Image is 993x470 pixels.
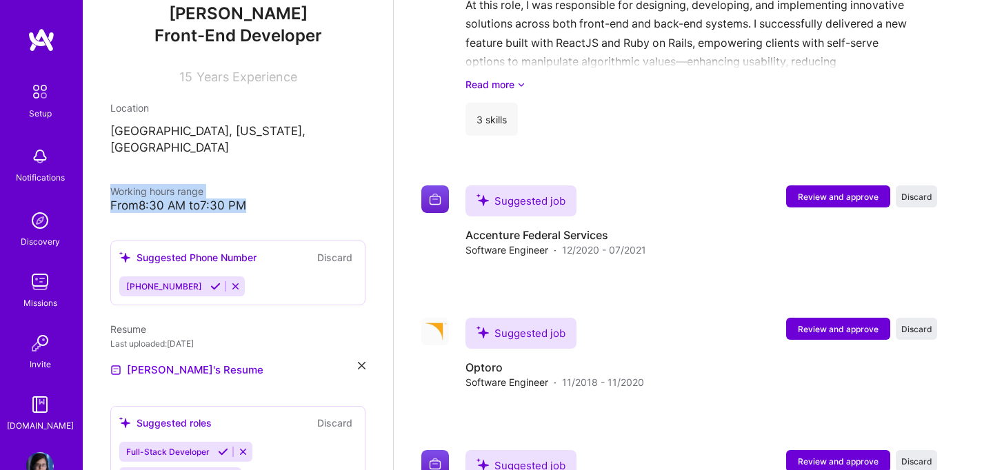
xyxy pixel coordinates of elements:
i: icon SuggestedTeams [119,252,131,263]
i: Accept [210,281,221,292]
span: [PERSON_NAME] [110,3,365,24]
i: icon SuggestedTeams [119,417,131,429]
i: icon SuggestedTeams [477,326,489,338]
span: Discard [901,191,932,203]
div: Discovery [21,234,60,249]
span: Review and approve [798,323,879,335]
img: Company logo [421,185,449,213]
span: [PHONE_NUMBER] [126,281,202,292]
span: Full-Stack Developer [126,447,210,457]
div: Missions [23,296,57,310]
h4: Accenture Federal Services [465,227,646,243]
div: Suggested job [465,185,576,216]
div: [DOMAIN_NAME] [7,418,74,433]
div: Suggested Phone Number [119,250,257,265]
img: discovery [26,207,54,234]
img: setup [26,77,54,106]
span: Working hours range [110,185,203,197]
i: Reject [238,447,248,457]
span: Software Engineer [465,243,548,257]
i: Reject [230,281,241,292]
a: Read more [465,77,937,92]
p: [GEOGRAPHIC_DATA], [US_STATE], [GEOGRAPHIC_DATA] [110,123,365,156]
div: 3 skills [465,103,518,136]
span: · [554,375,556,389]
i: icon SuggestedTeams [477,194,489,206]
div: Suggested job [465,318,576,349]
span: Discard [901,456,932,467]
img: Invite [26,329,54,357]
span: Review and approve [798,191,879,203]
img: Company logo [421,318,449,345]
span: 12/2020 - 07/2021 [562,243,646,257]
button: Review and approve [786,318,890,340]
i: icon Close [358,362,365,369]
div: Invite [30,357,51,371]
button: Discard [896,185,937,207]
i: icon ArrowDownSecondaryDark [517,77,525,92]
h4: Optoro [465,360,644,375]
i: Accept [218,447,228,457]
button: Discard [313,249,357,265]
span: Discard [901,323,932,335]
img: guide book [26,391,54,418]
span: Resume [110,323,146,335]
img: bell [26,143,54,170]
button: Discard [313,415,357,431]
div: Last uploaded: [DATE] [110,336,365,351]
span: Review and approve [798,456,879,467]
span: Software Engineer [465,375,548,389]
span: 15 [179,70,192,84]
a: [PERSON_NAME]'s Resume [110,362,263,378]
span: · [554,243,556,257]
div: Setup [29,106,52,121]
img: teamwork [26,268,54,296]
div: From 8:30 AM to 7:30 PM [110,198,365,213]
img: Resume [110,365,121,376]
div: Location [110,101,365,115]
span: Front-End Developer [154,25,322,45]
img: logo [28,28,55,52]
span: Years Experience [197,70,297,84]
button: Discard [896,318,937,340]
div: Suggested roles [119,416,212,430]
span: 11/2018 - 11/2020 [562,375,644,389]
button: Review and approve [786,185,890,207]
div: Notifications [16,170,65,185]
